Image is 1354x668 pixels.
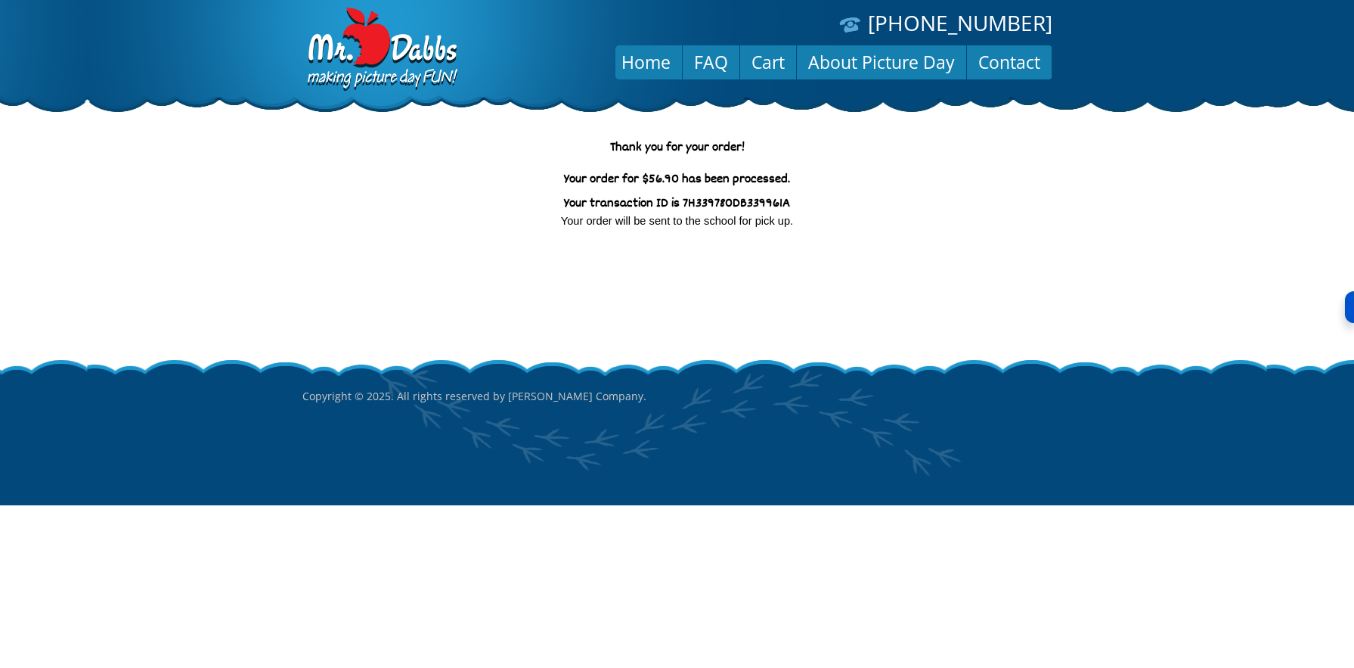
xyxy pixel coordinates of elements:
[307,213,1048,229] p: Your order will be sent to the school for pick up.
[610,44,682,80] a: Home
[302,8,460,92] img: Dabbs Company
[307,140,1048,157] p: Thank you for your order!
[683,44,739,80] a: FAQ
[302,358,1052,435] p: Copyright © 2025. All rights reserved by [PERSON_NAME] Company.
[740,44,796,80] a: Cart
[307,196,1048,213] p: Your transaction ID is 7H339780DB339961A
[868,8,1052,37] a: [PHONE_NUMBER]
[967,44,1052,80] a: Contact
[307,172,1048,188] p: Your order for $56.90 has been processed.
[797,44,966,80] a: About Picture Day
